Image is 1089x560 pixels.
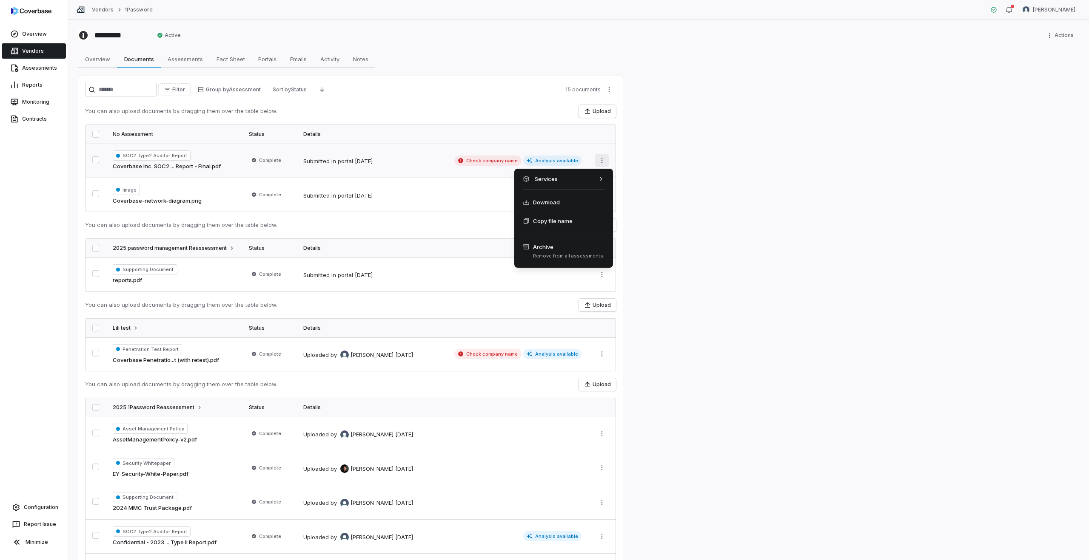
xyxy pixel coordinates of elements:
[514,169,613,268] div: More actions
[533,253,604,259] span: Remove from all assessments.
[518,172,610,186] div: Services
[533,198,560,206] span: Download
[533,217,573,225] span: Copy file name
[533,243,604,251] span: Archive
